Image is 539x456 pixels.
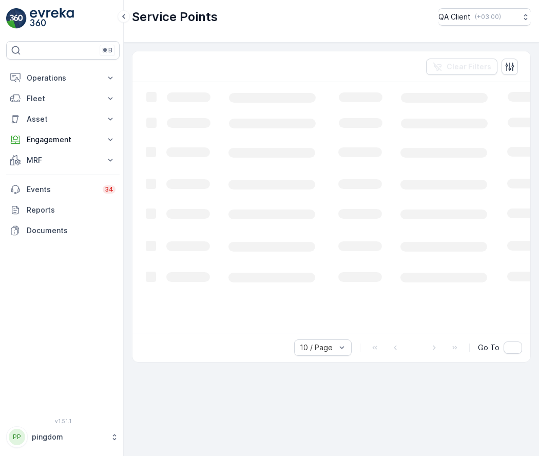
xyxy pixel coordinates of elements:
p: Reports [27,205,115,215]
span: v 1.51.1 [6,418,120,424]
div: PP [9,429,25,445]
p: pingdom [32,432,105,442]
button: QA Client(+03:00) [438,8,531,26]
a: Documents [6,220,120,241]
button: Clear Filters [426,59,497,75]
a: Reports [6,200,120,220]
img: logo_light-DOdMpM7g.png [30,8,74,29]
p: Service Points [132,9,218,25]
button: PPpingdom [6,426,120,448]
p: 34 [105,185,113,194]
button: MRF [6,150,120,170]
a: Events34 [6,179,120,200]
p: MRF [27,155,99,165]
p: Clear Filters [447,62,491,72]
p: Engagement [27,135,99,145]
button: Fleet [6,88,120,109]
button: Engagement [6,129,120,150]
button: Asset [6,109,120,129]
p: Events [27,184,97,195]
p: Documents [27,225,115,236]
p: ( +03:00 ) [475,13,501,21]
p: ⌘B [102,46,112,54]
p: QA Client [438,12,471,22]
p: Asset [27,114,99,124]
p: Operations [27,73,99,83]
span: Go To [478,343,499,353]
p: Fleet [27,93,99,104]
button: Operations [6,68,120,88]
img: logo [6,8,27,29]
